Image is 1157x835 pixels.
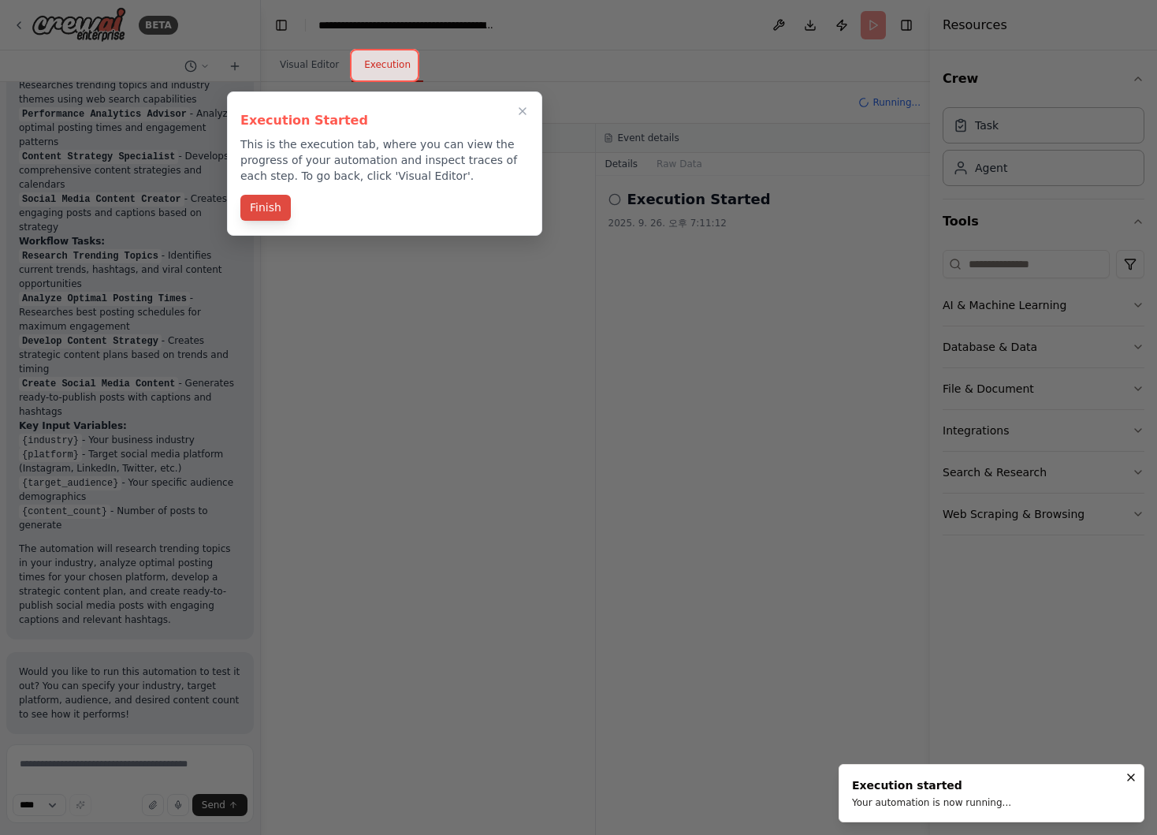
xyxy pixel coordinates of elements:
[270,14,292,36] button: Hide left sidebar
[852,796,1011,809] div: Your automation is now running...
[240,111,529,130] h3: Execution Started
[513,102,532,121] button: Close walkthrough
[240,136,529,184] p: This is the execution tab, where you can view the progress of your automation and inspect traces ...
[240,195,291,221] button: Finish
[852,777,1011,793] div: Execution started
